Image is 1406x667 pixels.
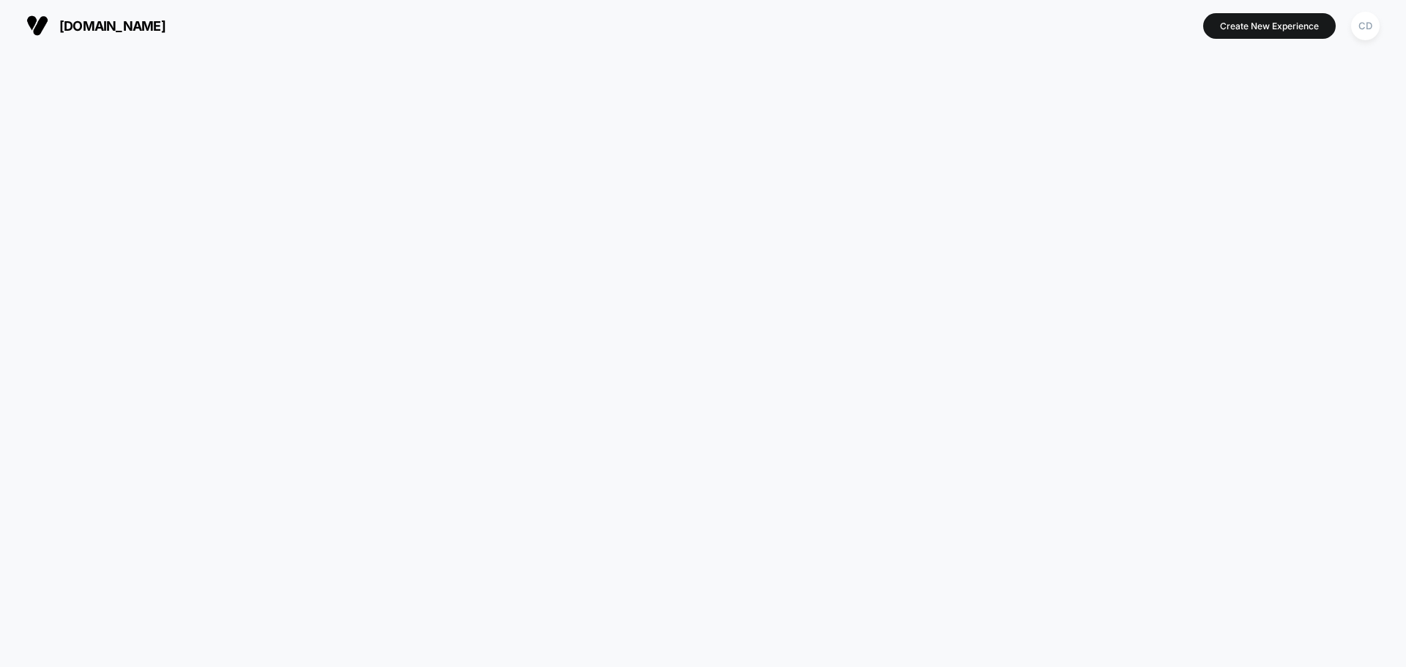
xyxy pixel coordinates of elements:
button: [DOMAIN_NAME] [22,14,170,37]
img: Visually logo [26,15,48,37]
button: CD [1347,11,1384,41]
div: CD [1351,12,1380,40]
span: [DOMAIN_NAME] [59,18,165,34]
button: Create New Experience [1203,13,1336,39]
